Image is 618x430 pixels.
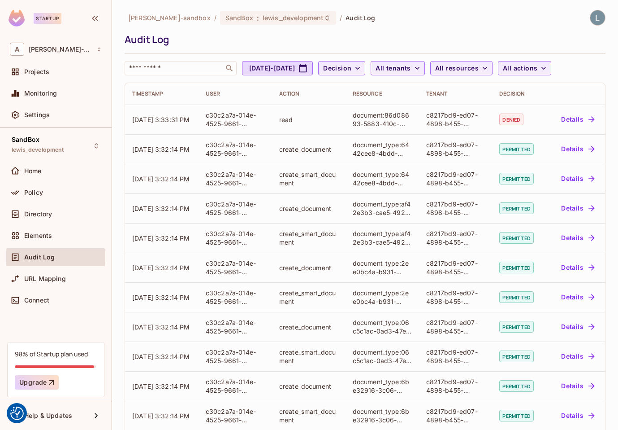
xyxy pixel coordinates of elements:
[426,200,485,217] div: c8217bd9-ed07-4898-b455-f9c9eb615977
[426,377,485,395] div: c8217bd9-ed07-4898-b455-f9c9eb615977
[557,320,598,334] button: Details
[557,201,598,215] button: Details
[499,90,538,97] div: Decision
[29,46,92,53] span: Workspace: alex-trustflight-sandbox
[128,13,211,22] span: the active workspace
[426,348,485,365] div: c8217bd9-ed07-4898-b455-f9c9eb615977
[557,260,598,275] button: Details
[15,350,88,358] div: 98% of Startup plan used
[24,275,66,282] span: URL Mapping
[279,289,338,306] div: create_smart_document
[206,90,265,97] div: User
[353,377,412,395] div: document_type:6be32916-3c06-4b48-97d0-39ea67f6df56
[353,111,412,128] div: document:86d08693-5883-410c-a7e2-58f947a35977
[557,142,598,156] button: Details
[279,382,338,391] div: create_document
[206,289,265,306] div: c30c2a7a-014e-4525-9661-2a91b87503ed
[206,111,265,128] div: c30c2a7a-014e-4525-9661-2a91b87503ed
[435,63,479,74] span: All resources
[557,112,598,127] button: Details
[10,43,24,56] span: A
[256,14,259,22] span: :
[10,407,24,420] button: Consent Preferences
[426,259,485,276] div: c8217bd9-ed07-4898-b455-f9c9eb615977
[34,13,61,24] div: Startup
[10,407,24,420] img: Revisit consent button
[557,408,598,423] button: Details
[132,116,190,123] span: [DATE] 3:33:31 PM
[206,318,265,335] div: c30c2a7a-014e-4525-9661-2a91b87503ed
[214,13,216,22] li: /
[557,231,598,245] button: Details
[279,263,338,272] div: create_document
[426,407,485,424] div: c8217bd9-ed07-4898-b455-f9c9eb615977
[353,200,412,217] div: document_type:af42e3b3-cae5-492f-b8eb-14ea90306b9b
[132,294,190,301] span: [DATE] 3:32:14 PM
[132,234,190,242] span: [DATE] 3:32:14 PM
[557,290,598,304] button: Details
[24,111,50,118] span: Settings
[24,167,42,175] span: Home
[426,289,485,306] div: c8217bd9-ed07-4898-b455-f9c9eb615977
[132,90,191,97] div: Timestamp
[279,90,338,97] div: Action
[132,353,190,360] span: [DATE] 3:32:14 PM
[353,140,412,158] div: document_type:6442cee8-4bdd-4dfb-9037-c1cb3f2c9c5c
[426,170,485,187] div: c8217bd9-ed07-4898-b455-f9c9eb615977
[125,33,601,46] div: Audit Log
[499,232,533,244] span: permitted
[499,380,533,392] span: permitted
[499,410,533,421] span: permitted
[498,61,551,75] button: All actions
[206,348,265,365] div: c30c2a7a-014e-4525-9661-2a91b87503ed
[24,211,52,218] span: Directory
[279,170,338,187] div: create_smart_document
[376,63,411,74] span: All tenants
[426,229,485,246] div: c8217bd9-ed07-4898-b455-f9c9eb615977
[263,13,324,22] span: lewis_development
[426,90,485,97] div: Tenant
[557,379,598,393] button: Details
[318,61,365,75] button: Decision
[132,382,190,390] span: [DATE] 3:32:14 PM
[499,114,523,125] span: denied
[206,200,265,217] div: c30c2a7a-014e-4525-9661-2a91b87503ed
[279,115,338,124] div: read
[353,348,412,365] div: document_type:06c5c1ac-0ad3-47e1-9a83-94f8dbd364ba
[279,323,338,331] div: create_document
[132,145,190,153] span: [DATE] 3:32:14 PM
[340,13,342,22] li: /
[24,68,49,75] span: Projects
[12,136,39,143] span: SandBox
[353,259,412,276] div: document_type:2ee0bc4a-b931-4248-9547-64c4a38ecad9
[24,90,57,97] span: Monitoring
[132,412,190,420] span: [DATE] 3:32:14 PM
[426,318,485,335] div: c8217bd9-ed07-4898-b455-f9c9eb615977
[499,321,533,333] span: permitted
[499,351,533,362] span: permitted
[206,140,265,158] div: c30c2a7a-014e-4525-9661-2a91b87503ed
[353,170,412,187] div: document_type:6442cee8-4bdd-4dfb-9037-c1cb3f2c9c5c
[499,202,533,214] span: permitted
[557,171,598,186] button: Details
[206,407,265,424] div: c30c2a7a-014e-4525-9661-2a91b87503ed
[353,229,412,246] div: document_type:af42e3b3-cae5-492f-b8eb-14ea90306b9b
[503,63,537,74] span: All actions
[353,90,412,97] div: Resource
[132,175,190,183] span: [DATE] 3:32:14 PM
[206,259,265,276] div: c30c2a7a-014e-4525-9661-2a91b87503ed
[279,229,338,246] div: create_smart_document
[9,10,25,26] img: SReyMgAAAABJRU5ErkJggg==
[499,262,533,273] span: permitted
[426,140,485,158] div: c8217bd9-ed07-4898-b455-f9c9eb615977
[132,205,190,212] span: [DATE] 3:32:14 PM
[242,61,313,75] button: [DATE]-[DATE]
[557,349,598,364] button: Details
[24,232,52,239] span: Elements
[206,377,265,395] div: c30c2a7a-014e-4525-9661-2a91b87503ed
[371,61,424,75] button: All tenants
[279,407,338,424] div: create_smart_document
[426,111,485,128] div: c8217bd9-ed07-4898-b455-f9c9eb615977
[323,63,351,74] span: Decision
[499,143,533,155] span: permitted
